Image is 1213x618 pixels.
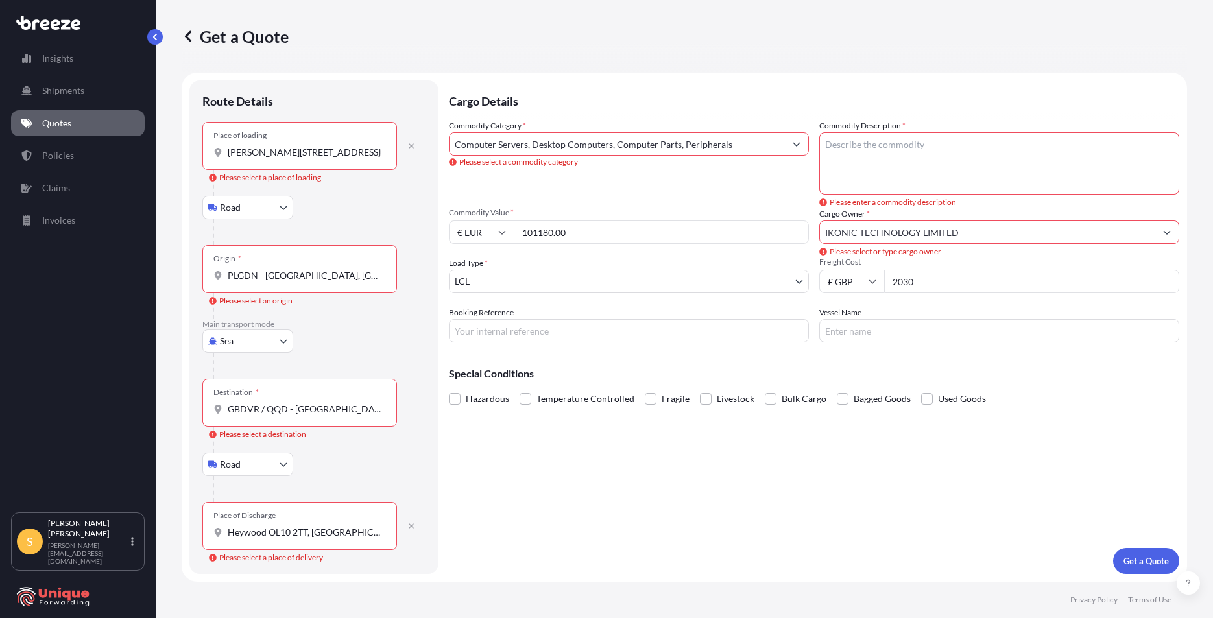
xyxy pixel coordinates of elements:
[202,453,293,476] button: Select transport
[48,518,128,539] p: [PERSON_NAME] [PERSON_NAME]
[11,45,145,71] a: Insights
[819,257,1179,267] span: Freight Cost
[42,182,70,195] p: Claims
[213,387,259,398] div: Destination
[220,201,241,214] span: Road
[819,306,861,319] label: Vessel Name
[11,110,145,136] a: Quotes
[228,269,381,282] input: Origin
[1128,595,1171,605] a: Terms of Use
[228,146,381,159] input: Place of loading
[854,389,911,409] span: Bagged Goods
[11,78,145,104] a: Shipments
[202,93,273,109] p: Route Details
[449,306,514,319] label: Booking Reference
[449,319,809,342] input: Your internal reference
[1113,548,1179,574] button: Get a Quote
[938,389,986,409] span: Used Goods
[42,52,73,65] p: Insights
[514,220,809,244] input: Type amount
[819,208,870,220] label: Cargo Owner
[42,84,84,97] p: Shipments
[11,208,145,233] a: Invoices
[11,143,145,169] a: Policies
[209,551,323,564] div: Please select a place of delivery
[228,403,381,416] input: Destination
[450,132,785,156] input: Select a commodity type
[449,156,809,169] span: Please select a commodity category
[16,586,91,607] img: organization-logo
[209,171,321,184] div: Please select a place of loading
[202,329,293,353] button: Select transport
[202,319,426,329] p: Main transport mode
[884,270,1179,293] input: Enter amount
[209,294,293,307] div: Please select an origin
[662,389,690,409] span: Fragile
[449,270,809,293] button: LCL
[27,535,33,548] span: S
[1123,554,1169,567] p: Get a Quote
[455,275,470,288] span: LCL
[1070,595,1118,605] a: Privacy Policy
[536,389,634,409] span: Temperature Controlled
[820,220,1155,244] input: Full name
[202,196,293,219] button: Select transport
[785,132,808,156] button: Show suggestions
[819,119,906,132] label: Commodity Description
[213,254,241,264] div: Origin
[819,319,1179,342] input: Enter name
[466,389,509,409] span: Hazardous
[48,541,128,565] p: [PERSON_NAME][EMAIL_ADDRESS][DOMAIN_NAME]
[819,196,956,209] span: Please enter a commodity description
[449,368,1179,379] p: Special Conditions
[449,80,1179,119] p: Cargo Details
[42,214,75,227] p: Invoices
[213,130,267,141] div: Place of loading
[449,119,526,132] label: Commodity Category
[449,208,809,218] span: Commodity Value
[209,428,306,441] div: Please select a destination
[42,149,74,162] p: Policies
[220,335,234,348] span: Sea
[42,117,71,130] p: Quotes
[11,175,145,201] a: Claims
[182,26,289,47] p: Get a Quote
[449,257,488,270] span: Load Type
[782,389,826,409] span: Bulk Cargo
[1155,220,1179,244] button: Show suggestions
[213,510,276,521] div: Place of Discharge
[819,132,1179,195] textarea: laptops
[819,245,941,258] span: Please select or type cargo owner
[220,458,241,471] span: Road
[228,526,381,539] input: Place of Discharge
[717,389,754,409] span: Livestock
